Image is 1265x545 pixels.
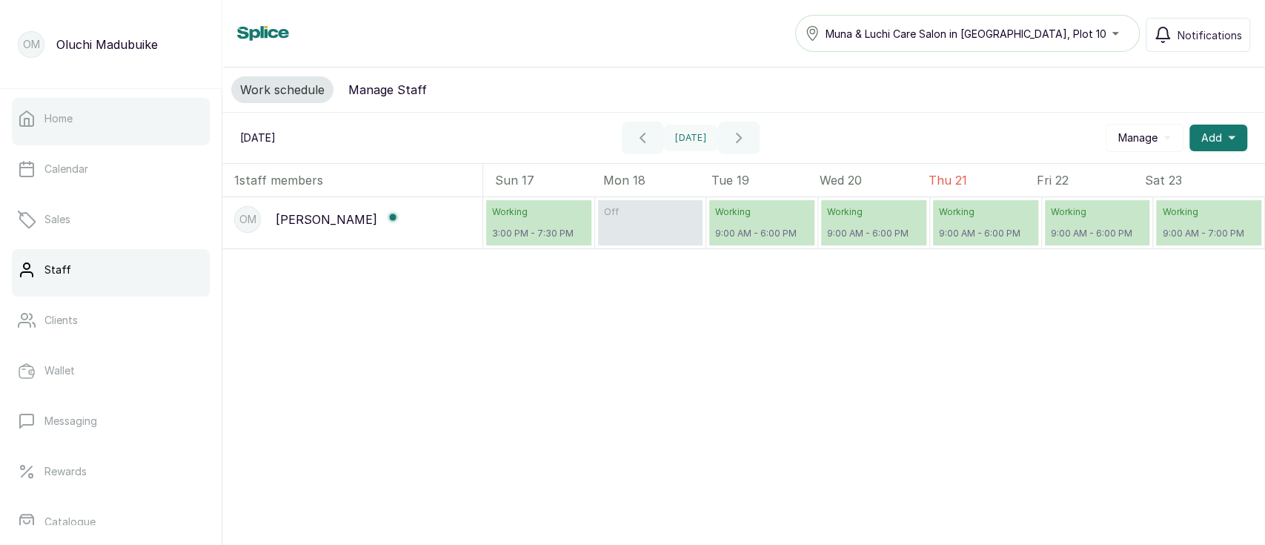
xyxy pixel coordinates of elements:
button: Add [1189,125,1247,151]
button: Work schedule [231,76,333,103]
p: 1 staff members [234,171,323,189]
p: 9:00 AM - 7:00 PM [1162,228,1255,240]
p: [DATE] [240,131,276,145]
p: off [604,206,697,218]
p: Sun 17 [495,171,603,189]
button: Notifications [1146,18,1250,52]
p: OM [239,212,256,227]
a: Home [12,98,210,139]
button: [DATE] [663,125,718,151]
p: Messaging [44,414,97,429]
p: Working [715,206,809,218]
p: 9:00 AM - 6:00 PM [939,228,1032,240]
button: Manage Staff [339,76,436,103]
p: Fri 22 [1037,171,1145,189]
a: Calendar [12,148,210,190]
p: Wallet [44,363,75,378]
p: Mon 18 [603,171,711,189]
span: Muna & Luchi Care Salon in [GEOGRAPHIC_DATA], Plot 10 [826,26,1106,42]
p: [PERSON_NAME] [276,211,377,228]
p: Working [827,206,920,218]
span: Manage [1118,131,1158,145]
p: Oluchi Madubuike [56,36,158,53]
a: Messaging [12,400,210,442]
p: Calendar [44,162,88,176]
p: Staff [44,262,71,277]
p: 9:00 AM - 6:00 PM [1051,228,1144,240]
p: 3:00 PM - 7:30 PM [492,228,585,240]
p: Sales [44,212,70,227]
p: Wed 20 [820,171,928,189]
p: Thu 21 [928,171,1036,189]
a: Sales [12,199,210,240]
p: Rewards [44,464,87,479]
a: Staff [12,249,210,291]
button: Manage [1106,124,1183,152]
p: Catalogue [44,515,96,529]
span: Notifications [1178,27,1242,43]
p: Working [1162,206,1255,218]
a: Wallet [12,350,210,392]
p: Home [44,111,73,126]
p: Sat 23 [1145,171,1253,189]
p: Working [492,206,585,218]
p: 9:00 AM - 6:00 PM [827,228,920,240]
p: 9:00 AM - 6:00 PM [715,228,809,240]
p: Working [939,206,1032,218]
p: Working [1051,206,1144,218]
span: Add [1201,131,1222,145]
a: Clients [12,300,210,341]
button: Muna & Luchi Care Salon in [GEOGRAPHIC_DATA], Plot 10 [795,15,1140,52]
p: Tue 19 [711,171,820,189]
a: Rewards [12,451,210,492]
p: OM [23,37,40,52]
a: Catalogue [12,501,210,543]
p: Clients [44,313,78,328]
